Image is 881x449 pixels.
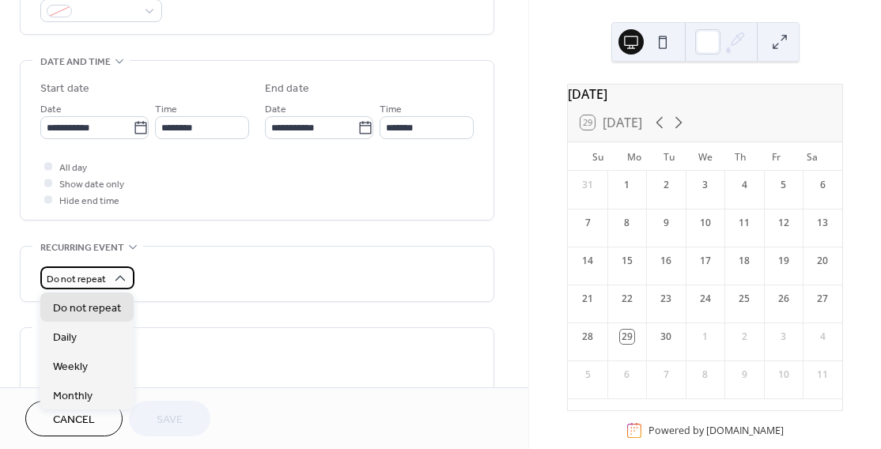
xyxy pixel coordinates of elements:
span: All day [59,160,87,176]
span: Cancel [53,412,95,428]
div: 18 [737,254,751,268]
div: 29 [620,330,634,344]
div: 1 [698,330,713,344]
div: 2 [659,178,673,192]
span: Recurring event [40,240,124,256]
div: 26 [777,292,791,306]
div: 8 [698,368,713,382]
div: 20 [815,254,830,268]
div: 17 [698,254,713,268]
div: 2 [737,330,751,344]
div: 11 [815,368,830,382]
span: Weekly [53,359,88,375]
span: Date [265,101,286,118]
div: 4 [737,178,751,192]
div: 14 [580,254,595,268]
button: Cancel [25,401,123,436]
div: 7 [580,216,595,230]
span: Monthly [53,388,93,405]
div: 25 [737,292,751,306]
div: 23 [659,292,673,306]
div: 22 [620,292,634,306]
div: 10 [698,216,713,230]
div: Mo [616,142,652,171]
div: 6 [620,368,634,382]
div: Th [723,142,758,171]
div: 15 [620,254,634,268]
div: Fr [758,142,794,171]
div: 4 [815,330,830,344]
div: Sa [794,142,830,171]
div: 16 [659,254,673,268]
span: Date [40,101,62,118]
span: Date and time [40,54,111,70]
span: Do not repeat [53,300,121,317]
div: 24 [698,292,713,306]
div: 11 [737,216,751,230]
div: 28 [580,330,595,344]
span: Daily [53,330,77,346]
div: [DATE] [568,85,842,104]
span: Do not repeat [47,270,106,289]
div: 6 [815,178,830,192]
div: 7 [659,368,673,382]
span: Show date only [59,176,124,193]
div: 3 [698,178,713,192]
div: 1 [620,178,634,192]
div: 13 [815,216,830,230]
div: End date [265,81,309,97]
div: Tu [652,142,687,171]
div: 12 [777,216,791,230]
div: 19 [777,254,791,268]
div: 10 [777,368,791,382]
div: 30 [659,330,673,344]
div: We [687,142,723,171]
div: Powered by [648,424,784,437]
div: 5 [777,178,791,192]
div: 27 [815,292,830,306]
span: Time [155,101,177,118]
span: Time [380,101,402,118]
div: 5 [580,368,595,382]
div: 21 [580,292,595,306]
span: Hide end time [59,193,119,209]
div: Start date [40,81,89,97]
div: 31 [580,178,595,192]
div: 3 [777,330,791,344]
div: 8 [620,216,634,230]
div: 9 [659,216,673,230]
a: [DOMAIN_NAME] [706,424,784,437]
div: Su [580,142,616,171]
div: 9 [737,368,751,382]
